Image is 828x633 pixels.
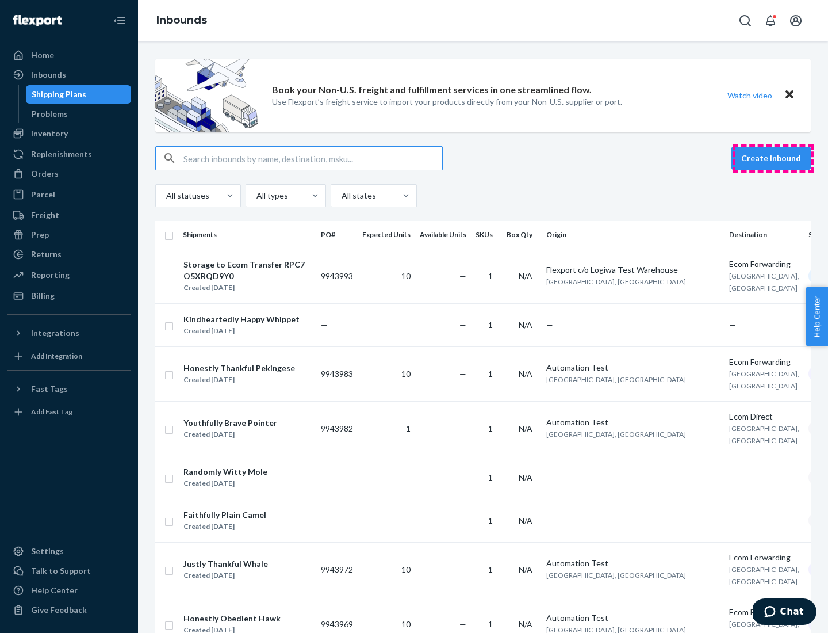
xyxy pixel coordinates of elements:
div: Honestly Thankful Pekingese [183,363,295,374]
button: Open account menu [784,9,807,32]
span: N/A [519,320,532,330]
div: Give Feedback [31,604,87,616]
a: Shipping Plans [26,85,132,104]
div: Automation Test [546,612,720,624]
div: Ecom Forwarding [729,607,799,618]
div: Flexport c/o Logiwa Test Warehouse [546,264,720,276]
span: 1 [488,320,493,330]
span: 10 [401,619,411,629]
span: — [459,320,466,330]
th: Available Units [415,221,471,249]
th: Destination [724,221,804,249]
div: Youthfully Brave Pointer [183,417,277,429]
div: Ecom Forwarding [729,258,799,270]
div: Inventory [31,128,68,139]
span: — [459,472,466,482]
span: — [546,516,553,525]
span: 1 [406,424,411,433]
span: — [459,424,466,433]
a: Billing [7,287,131,305]
button: Close Navigation [108,9,131,32]
span: 1 [488,472,493,482]
div: Randomly Witty Mole [183,466,267,478]
a: Freight [7,206,131,224]
div: Integrations [31,327,79,339]
button: Watch video [720,87,780,104]
th: Shipments [178,221,316,249]
div: Inbounds [31,69,66,81]
span: [GEOGRAPHIC_DATA], [GEOGRAPHIC_DATA] [729,369,799,390]
span: 1 [488,619,493,629]
input: All types [255,190,256,201]
div: Created [DATE] [183,325,300,337]
a: Prep [7,226,131,244]
span: — [459,369,466,379]
span: [GEOGRAPHIC_DATA], [GEOGRAPHIC_DATA] [729,424,799,445]
div: Justly Thankful Whale [183,558,268,570]
span: — [729,472,736,482]
a: Add Fast Tag [7,403,131,421]
div: Home [31,49,54,61]
span: 1 [488,565,493,574]
span: N/A [519,271,532,281]
span: [GEOGRAPHIC_DATA], [GEOGRAPHIC_DATA] [729,272,799,292]
th: Box Qty [502,221,542,249]
a: Parcel [7,185,131,204]
div: Created [DATE] [183,478,267,489]
div: Automation Test [546,417,720,428]
span: — [459,271,466,281]
span: [GEOGRAPHIC_DATA], [GEOGRAPHIC_DATA] [546,571,686,579]
a: Settings [7,542,131,560]
span: 1 [488,516,493,525]
td: 9943993 [316,249,358,303]
a: Inbounds [156,14,207,26]
div: Created [DATE] [183,429,277,440]
div: Ecom Forwarding [729,356,799,368]
th: SKUs [471,221,502,249]
span: [GEOGRAPHIC_DATA], [GEOGRAPHIC_DATA] [546,375,686,384]
div: Parcel [31,189,55,200]
td: 9943983 [316,346,358,401]
span: — [546,320,553,330]
ol: breadcrumbs [147,4,216,37]
p: Use Flexport’s freight service to import your products directly from your Non-U.S. supplier or port. [272,96,622,108]
a: Home [7,46,131,64]
div: Storage to Ecom Transfer RPC7O5XRQD9Y0 [183,259,311,282]
div: Honestly Obedient Hawk [183,613,281,624]
span: N/A [519,472,532,482]
a: Add Integration [7,347,131,365]
button: Talk to Support [7,562,131,580]
div: Prep [31,229,49,241]
div: Fast Tags [31,383,68,395]
div: Created [DATE] [183,521,266,532]
button: Give Feedback [7,601,131,619]
div: Problems [32,108,68,120]
button: Integrations [7,324,131,342]
button: Help Center [806,287,828,346]
span: — [459,619,466,629]
span: N/A [519,369,532,379]
div: Add Fast Tag [31,407,72,417]
span: 1 [488,369,493,379]
div: Returns [31,249,62,260]
span: 1 [488,271,493,281]
span: 1 [488,424,493,433]
div: Talk to Support [31,565,91,577]
button: Fast Tags [7,380,131,398]
button: Open Search Box [734,9,757,32]
span: N/A [519,424,532,433]
span: — [321,320,328,330]
span: N/A [519,516,532,525]
input: Search inbounds by name, destination, msku... [183,147,442,170]
span: N/A [519,619,532,629]
span: 10 [401,565,411,574]
div: Faithfully Plain Camel [183,509,266,521]
div: Automation Test [546,362,720,373]
div: Settings [31,546,64,557]
span: [GEOGRAPHIC_DATA], [GEOGRAPHIC_DATA] [729,565,799,586]
img: Flexport logo [13,15,62,26]
span: N/A [519,565,532,574]
div: Shipping Plans [32,89,86,100]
